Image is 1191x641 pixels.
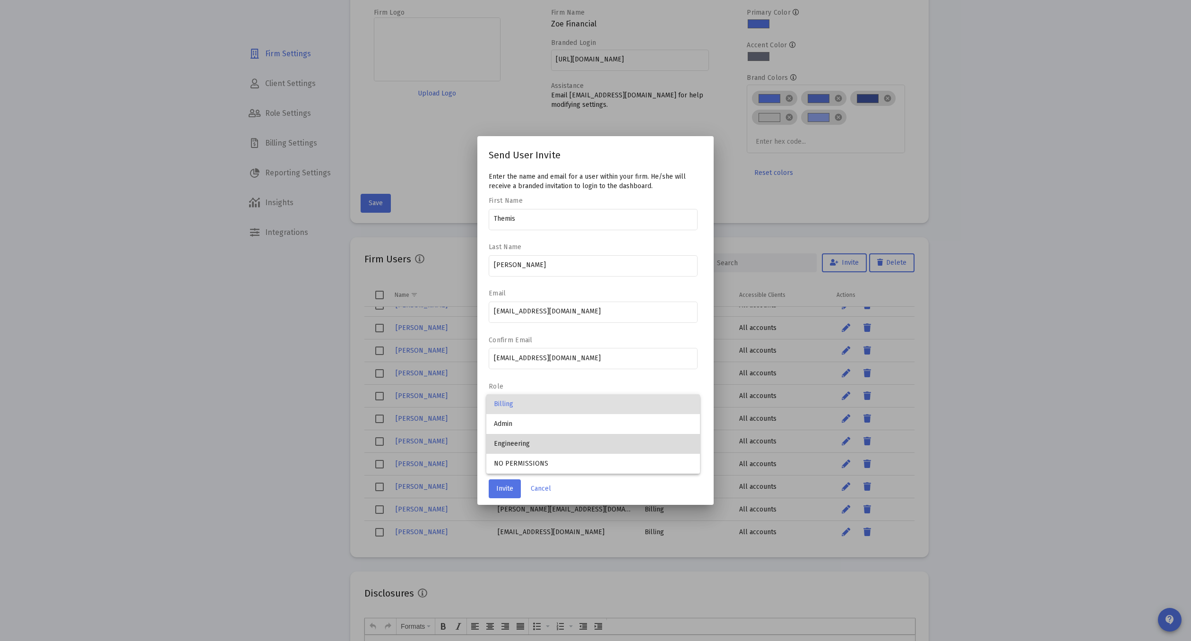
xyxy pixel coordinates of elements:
span: Billing [494,394,693,414]
p: This performance report provides information regarding the previously listed accounts that are be... [4,63,546,80]
span: NO PERMISSIONS [494,454,693,474]
span: Engineering [494,434,693,454]
span: Admin [494,414,693,434]
p: Past performance is not indicative of future performance. Principal value and investment return w... [4,7,546,41]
